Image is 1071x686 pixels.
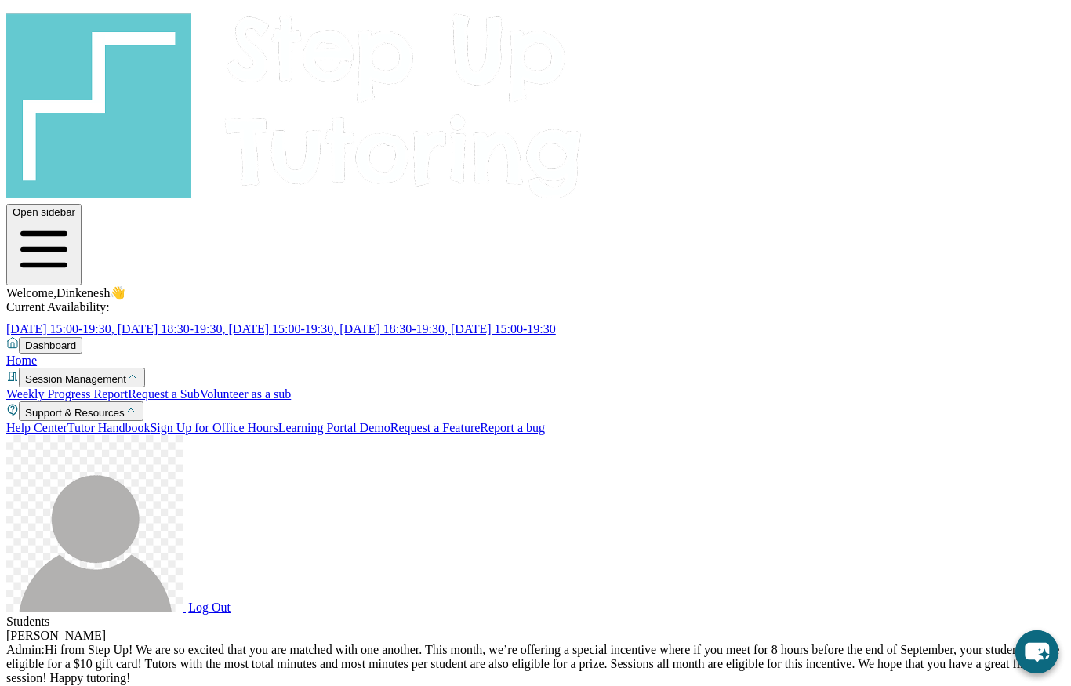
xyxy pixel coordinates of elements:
[6,629,1065,643] div: [PERSON_NAME]
[200,387,292,401] a: Volunteer as a sub
[6,322,575,336] a: [DATE] 15:00-19:30, [DATE] 18:30-19:30, [DATE] 15:00-19:30, [DATE] 18:30-19:30, [DATE] 15:00-19:30
[19,368,145,387] button: Session Management
[278,421,390,434] a: Learning Portal Demo
[186,601,188,614] span: |
[6,643,45,656] span: Admin :
[25,373,126,385] span: Session Management
[6,387,128,401] a: Weekly Progress Report
[6,643,1059,684] span: Hi from Step Up! We are so excited that you are matched with one another. This month, we’re offer...
[25,339,76,351] span: Dashboard
[6,421,67,434] a: Help Center
[6,204,82,285] button: Open sidebar
[6,435,183,612] img: user-img
[6,322,556,336] span: [DATE] 15:00-19:30, [DATE] 18:30-19:30, [DATE] 15:00-19:30, [DATE] 18:30-19:30, [DATE] 15:00-19:30
[25,407,125,419] span: Support & Resources
[1015,630,1058,673] button: chat-button
[6,6,583,201] img: logo
[390,421,481,434] a: Request a Feature
[188,601,231,614] span: Log Out
[128,387,200,401] a: Request a Sub
[150,421,278,434] a: Sign Up for Office Hours
[6,601,231,614] a: |Log Out
[6,300,110,314] span: Current Availability:
[67,421,151,434] a: Tutor Handbook
[19,401,143,421] button: Support & Resources
[13,206,75,218] span: Open sidebar
[6,286,125,299] span: Welcome, Dinkenesh 👋
[6,615,1065,629] div: Students
[6,354,37,367] a: Home
[480,421,545,434] a: Report a bug
[19,337,82,354] button: Dashboard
